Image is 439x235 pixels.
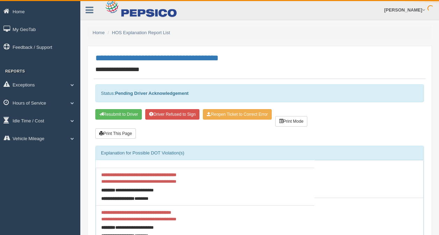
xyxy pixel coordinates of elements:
[112,30,170,35] a: HOS Explanation Report List
[203,109,272,120] button: Reopen Ticket
[145,109,199,120] button: Driver Refused to Sign
[115,91,188,96] strong: Pending Driver Acknowledgement
[275,116,307,127] button: Print Mode
[96,146,424,160] div: Explanation for Possible DOT Violation(s)
[95,109,142,120] button: Resubmit To Driver
[93,30,105,35] a: Home
[95,84,424,102] div: Status:
[95,128,136,139] button: Print This Page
